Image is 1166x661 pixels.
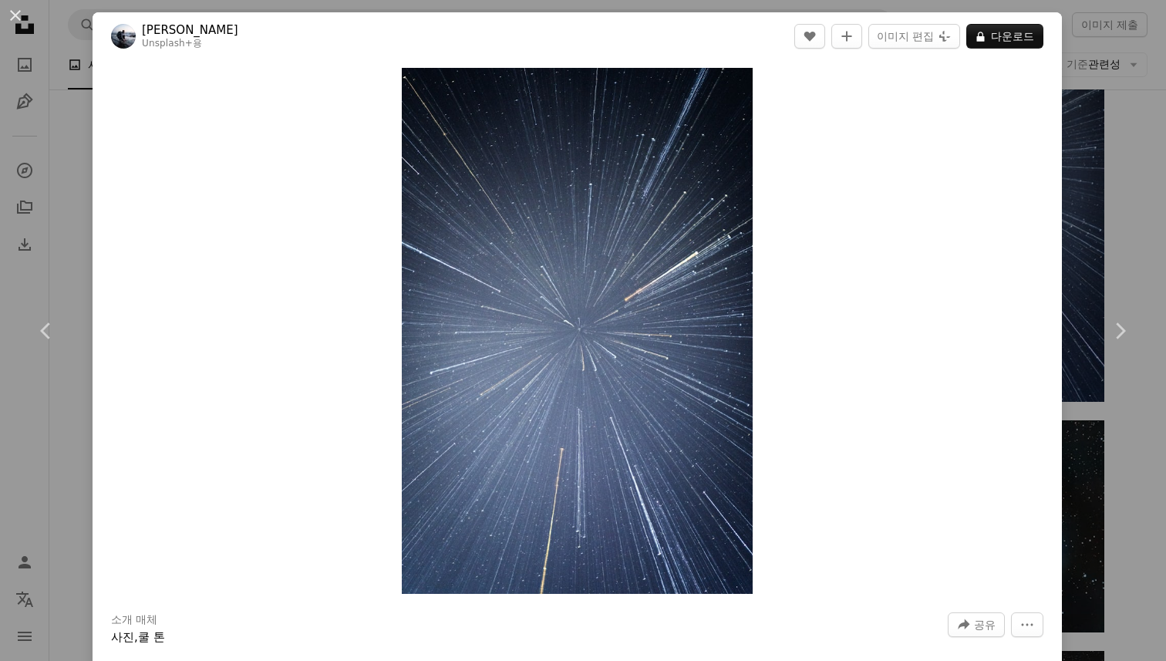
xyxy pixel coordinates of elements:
img: Casey Horner의 프로필로 이동 [111,24,136,49]
button: 이 이미지 확대 [402,68,753,594]
a: [PERSON_NAME] [142,22,238,38]
a: Unsplash+ [142,38,193,49]
button: 컬렉션에 추가 [831,24,862,49]
button: 좋아요 [794,24,825,49]
button: 더 많은 작업 [1011,612,1043,637]
a: 다음 [1073,257,1166,405]
span: 공유 [974,613,996,636]
span: , [134,630,138,644]
a: 사진 [111,630,134,644]
h3: 소개 매체 [111,612,157,628]
img: 별이 가득한 하늘 [402,68,753,594]
div: 용 [142,38,238,50]
button: 이 이미지 공유 [948,612,1005,637]
button: 다운로드 [966,24,1043,49]
button: 이미지 편집 [868,24,960,49]
a: 쿨 톤 [138,630,165,644]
